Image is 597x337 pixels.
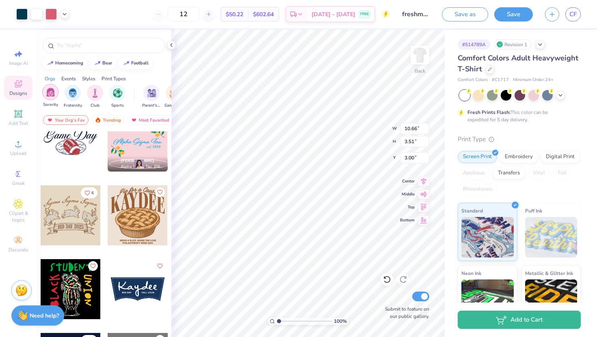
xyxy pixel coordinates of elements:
span: Game Day [164,103,183,109]
div: Most Favorited [127,115,173,125]
span: 100 % [334,318,347,325]
img: trend_line.gif [123,61,130,66]
span: Top [400,204,415,210]
div: Vinyl [528,167,550,179]
span: FREE [360,11,369,17]
span: Image AI [9,60,28,67]
button: filter button [87,85,103,109]
div: Rhinestones [458,183,497,195]
img: Club Image [91,88,99,98]
button: Add to Cart [458,311,581,329]
span: [DATE] - [DATE] [311,10,355,19]
span: $602.64 [253,10,274,19]
button: homecoming [43,57,87,69]
div: football [131,61,149,65]
span: Designs [9,90,27,97]
button: Like [81,187,97,198]
div: Transfers [493,167,525,179]
input: – – [168,7,199,21]
span: Greek [12,180,25,187]
div: # 514789A [458,39,490,49]
span: Decorate [9,247,28,253]
div: This color can be expedited for 5 day delivery. [467,109,567,123]
span: 6 [91,191,94,195]
span: Standard [461,206,483,215]
img: most_fav.gif [131,117,137,123]
div: bear [102,61,112,65]
span: Parent's Weekend [142,103,161,109]
span: [PERSON_NAME] [121,158,154,163]
span: CF [569,10,577,19]
div: Your Org's Fav [43,115,89,125]
div: Screen Print [458,151,497,163]
input: Untitled Design [396,6,436,22]
div: Print Types [102,75,126,82]
span: Metallic & Glitter Ink [525,269,573,277]
span: Add Text [9,120,28,127]
div: Print Type [458,135,581,144]
button: bear [90,57,116,69]
div: Embroidery [500,151,538,163]
span: Comfort Colors [458,77,488,84]
div: filter for Club [87,85,103,109]
div: filter for Game Day [164,85,183,109]
div: filter for Parent's Weekend [142,85,161,109]
strong: Fresh Prints Flash: [467,109,510,116]
div: Digital Print [541,151,580,163]
img: Sorority Image [46,88,55,97]
div: homecoming [55,61,83,65]
button: filter button [109,85,125,109]
button: filter button [42,85,58,109]
span: Center [400,178,415,184]
button: Like [88,261,98,271]
img: Neon Ink [461,279,514,320]
img: Sports Image [113,88,122,98]
div: Events [61,75,76,82]
img: trend_line.gif [47,61,54,66]
span: Minimum Order: 24 + [513,77,554,84]
div: filter for Sorority [42,84,58,108]
span: Bottom [400,217,415,223]
span: Puff Ink [525,206,542,215]
div: Revision 1 [494,39,532,49]
input: Try "Alpha" [56,41,160,49]
span: Upload [10,150,26,157]
label: Submit to feature on our public gallery. [381,305,429,320]
strong: Need help? [30,312,59,320]
span: $50.22 [226,10,243,19]
span: Alpha Sigma Tau, [GEOGRAPHIC_DATA] [121,164,164,170]
button: Save as [442,7,488,21]
span: Sports [111,103,124,109]
div: Orgs [45,75,55,82]
button: filter button [164,85,183,109]
button: Save [494,7,533,21]
span: # C1717 [492,77,509,84]
img: Back [412,47,428,63]
span: Comfort Colors Adult Heavyweight T-Shirt [458,53,578,74]
span: Sorority [43,102,58,108]
img: trend_line.gif [94,61,101,66]
button: Like [155,187,165,197]
div: Styles [82,75,95,82]
img: most_fav.gif [47,117,53,123]
img: Fraternity Image [68,88,77,98]
span: Middle [400,191,415,197]
div: Trending [91,115,125,125]
img: Parent's Weekend Image [147,88,156,98]
button: Like [155,261,165,271]
img: Puff Ink [525,217,578,258]
img: Metallic & Glitter Ink [525,279,578,320]
img: Standard [461,217,514,258]
button: filter button [64,85,82,109]
button: filter button [142,85,161,109]
div: filter for Sports [109,85,125,109]
span: Club [91,103,99,109]
img: Game Day Image [169,88,179,98]
div: filter for Fraternity [64,85,82,109]
div: Back [415,67,425,75]
span: Clipart & logos [4,210,32,223]
div: Foil [553,167,572,179]
span: Fraternity [64,103,82,109]
span: Neon Ink [461,269,481,277]
div: Applique [458,167,490,179]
